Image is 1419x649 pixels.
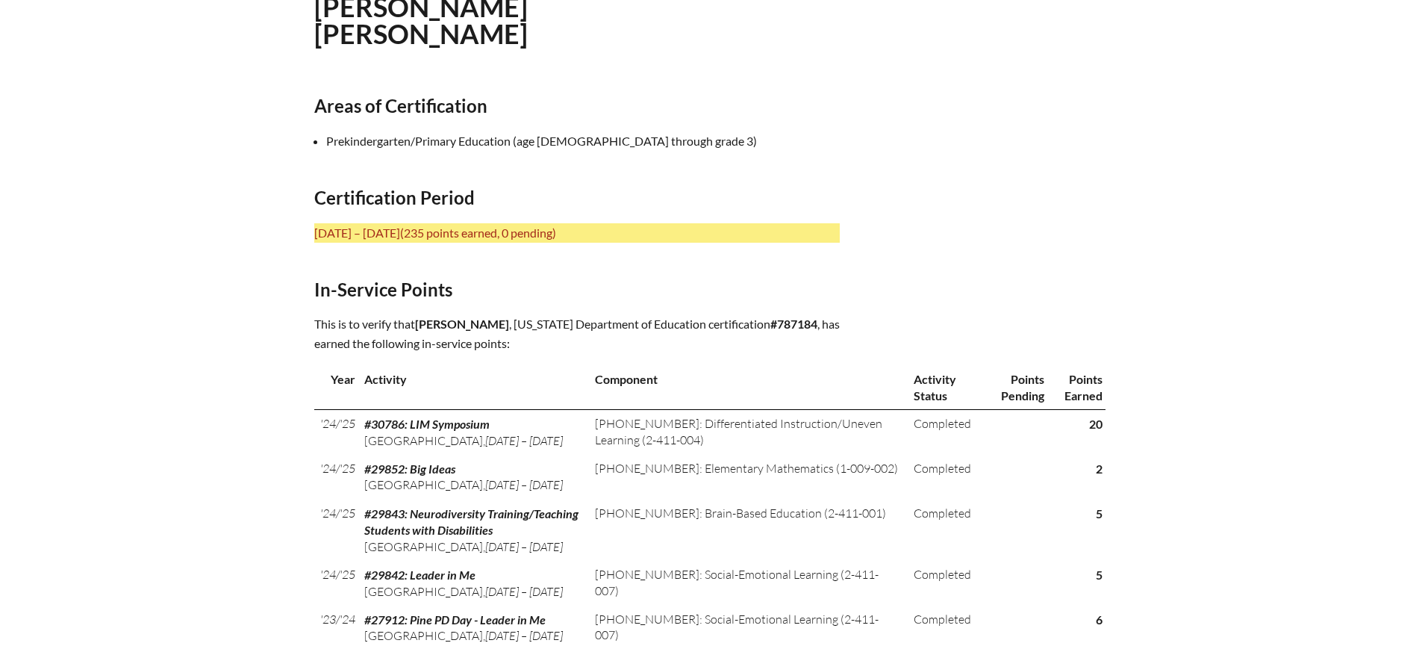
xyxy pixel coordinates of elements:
[314,187,840,208] h2: Certification Period
[984,365,1047,409] th: Points Pending
[314,410,358,455] td: '24/'25
[1096,568,1103,582] strong: 5
[326,131,852,151] li: Prekindergarten/Primary Education (age [DEMOGRAPHIC_DATA] through grade 3)
[314,500,358,561] td: '24/'25
[589,455,908,500] td: [PHONE_NUMBER]: Elementary Mathematics (1-009-002)
[485,433,563,448] span: [DATE] – [DATE]
[364,568,475,582] span: #29842: Leader in Me
[358,561,589,606] td: ,
[908,410,984,455] td: Completed
[415,317,509,331] span: [PERSON_NAME]
[364,417,490,431] span: #30786: LIM Symposium
[589,410,908,455] td: [PHONE_NUMBER]: Differentiated Instruction/Uneven Learning (2-411-004)
[314,365,358,409] th: Year
[364,433,483,448] span: [GEOGRAPHIC_DATA]
[589,365,908,409] th: Component
[908,561,984,606] td: Completed
[314,455,358,500] td: '24/'25
[908,455,984,500] td: Completed
[358,410,589,455] td: ,
[358,365,589,409] th: Activity
[314,95,840,117] h2: Areas of Certification
[358,500,589,561] td: ,
[400,226,556,240] span: (235 points earned, 0 pending)
[364,539,483,554] span: [GEOGRAPHIC_DATA]
[485,477,563,492] span: [DATE] – [DATE]
[314,314,840,353] p: This is to verify that , [US_STATE] Department of Education certification , has earned the follow...
[1096,506,1103,521] strong: 5
[314,279,840,300] h2: In-Service Points
[485,628,563,643] span: [DATE] – [DATE]
[314,223,840,243] p: [DATE] – [DATE]
[314,561,358,606] td: '24/'25
[589,500,908,561] td: [PHONE_NUMBER]: Brain-Based Education (2-411-001)
[364,462,455,476] span: #29852: Big Ideas
[364,506,578,537] span: #29843: Neurodiversity Training/Teaching Students with Disabilities
[770,317,817,331] b: #787184
[485,584,563,599] span: [DATE] – [DATE]
[364,477,483,492] span: [GEOGRAPHIC_DATA]
[364,612,546,627] span: #27912: Pine PD Day - Leader in Me
[1089,417,1103,431] strong: 20
[358,455,589,500] td: ,
[1047,365,1105,409] th: Points Earned
[485,539,563,554] span: [DATE] – [DATE]
[908,365,984,409] th: Activity Status
[1096,612,1103,627] strong: 6
[364,584,483,599] span: [GEOGRAPHIC_DATA]
[364,628,483,643] span: [GEOGRAPHIC_DATA]
[908,500,984,561] td: Completed
[589,561,908,606] td: [PHONE_NUMBER]: Social-Emotional Learning (2-411-007)
[1096,462,1103,476] strong: 2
